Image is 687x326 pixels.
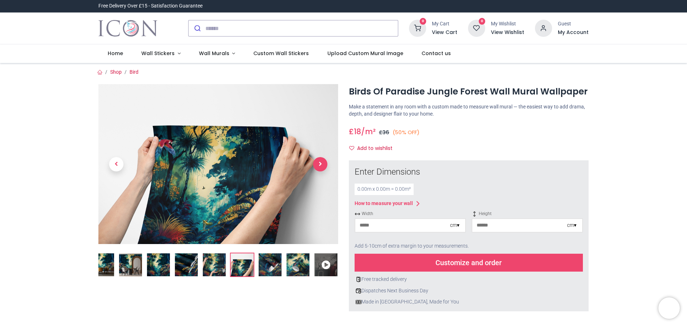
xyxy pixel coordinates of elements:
[98,18,157,38] img: Icon Wall Stickers
[349,103,589,117] p: Make a statement in any room with a custom made to measure wall mural — the easiest way to add dr...
[379,129,389,136] span: £
[491,20,524,28] div: My Wishlist
[147,253,170,276] img: WS-74069-08
[349,86,589,98] h1: Birds Of Paradise Jungle Forest Wall Mural Wallpaper
[259,253,282,276] img: Extra product image
[190,44,244,63] a: Wall Murals
[438,3,589,10] iframe: Customer reviews powered by Trustpilot
[109,157,123,171] span: Previous
[91,253,114,276] img: WS-74069-06
[313,157,327,171] span: Next
[98,18,157,38] a: Logo of Icon Wall Stickers
[349,146,354,151] i: Add to wishlist
[354,126,361,137] span: 18
[432,29,457,36] a: View Cart
[130,69,138,75] a: Bird
[468,25,485,31] a: 0
[355,211,466,217] span: Width
[355,166,583,178] div: Enter Dimensions
[175,253,198,276] img: Extra product image
[110,69,122,75] a: Shop
[302,108,338,220] a: Next
[383,129,389,136] span: 36
[355,276,583,283] div: Free tracked delivery
[287,253,310,276] img: Extra product image
[141,50,175,57] span: Wall Stickers
[349,142,399,155] button: Add to wishlistAdd to wishlist
[98,3,203,10] div: Free Delivery Over £15 - Satisfaction Guarantee
[199,50,229,57] span: Wall Murals
[108,50,123,57] span: Home
[393,129,420,136] small: (50% OFF)
[361,126,376,137] span: /m²
[98,108,134,220] a: Previous
[355,254,583,272] div: Customize and order
[356,299,361,305] img: uk
[189,20,205,36] button: Submit
[432,20,457,28] div: My Cart
[119,253,142,276] img: WS-74069-07
[253,50,309,57] span: Custom Wall Stickers
[355,184,414,195] div: 0.00 m x 0.00 m = 0.00 m²
[409,25,426,31] a: 0
[558,20,589,28] div: Guest
[203,253,226,276] img: Extra product image
[355,200,413,207] div: How to measure your wall
[349,126,361,137] span: £
[327,50,403,57] span: Upload Custom Mural Image
[472,211,583,217] span: Height
[422,50,451,57] span: Contact us
[450,222,459,229] div: cm ▾
[355,238,583,254] div: Add 5-10cm of extra margin to your measurements.
[231,253,254,276] img: Extra product image
[558,29,589,36] a: My Account
[355,287,583,295] div: Dispatches Next Business Day
[98,84,338,244] img: Product image
[479,18,486,25] sup: 0
[658,297,680,319] iframe: Brevo live chat
[420,18,427,25] sup: 0
[567,222,576,229] div: cm ▾
[355,298,583,306] div: Made in [GEOGRAPHIC_DATA], Made for You
[132,44,190,63] a: Wall Stickers
[491,29,524,36] a: View Wishlist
